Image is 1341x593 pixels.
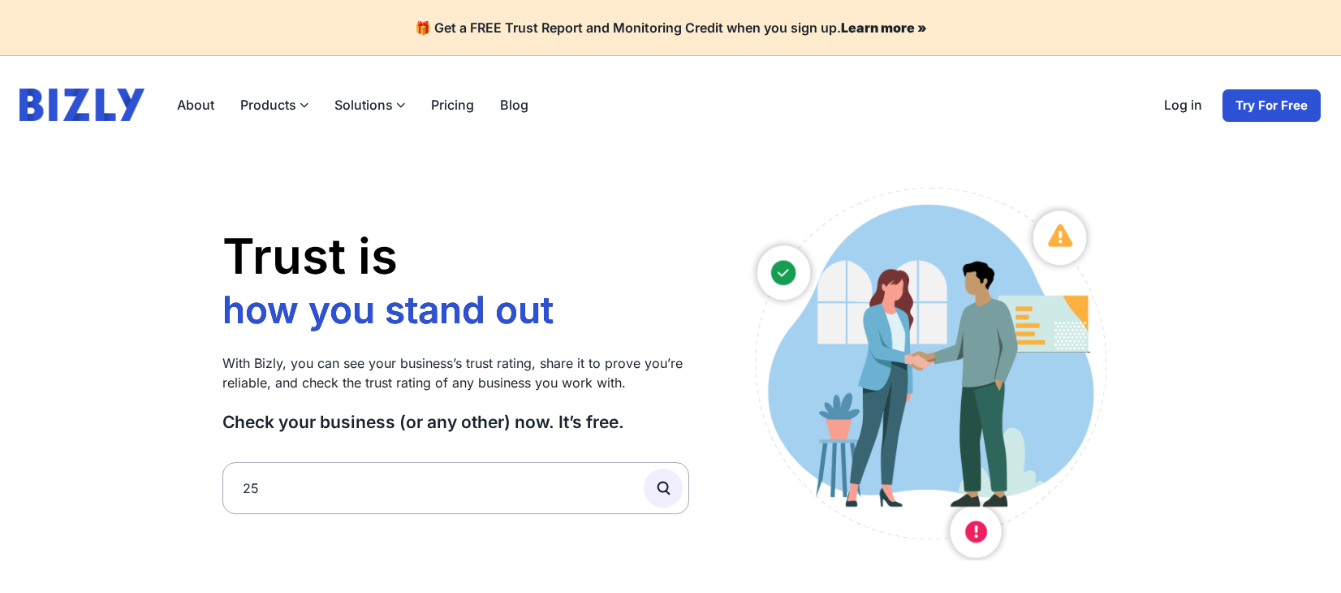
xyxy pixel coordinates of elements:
[1222,89,1322,123] a: Try For Free
[841,19,927,36] a: Learn more »
[222,227,398,285] span: Trust is
[227,89,321,121] label: Products
[321,89,418,121] label: Solutions
[19,19,1322,36] h4: 🎁 Get a FREE Trust Report and Monitoring Credit when you sign up.
[1151,89,1215,123] a: Log in
[222,353,689,392] p: With Bizly, you can see your business’s trust rating, share it to prove you’re reliable, and chec...
[487,89,541,121] a: Blog
[19,89,144,121] img: bizly_logo.svg
[222,287,563,334] li: how you stand out
[418,89,487,121] a: Pricing
[222,412,689,433] h3: Check your business (or any other) now. It’s free.
[738,180,1119,561] img: Australian small business owners illustration
[164,89,227,121] a: About
[222,334,563,381] li: who you work with
[222,462,689,514] input: Search by Name, ABN or ACN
